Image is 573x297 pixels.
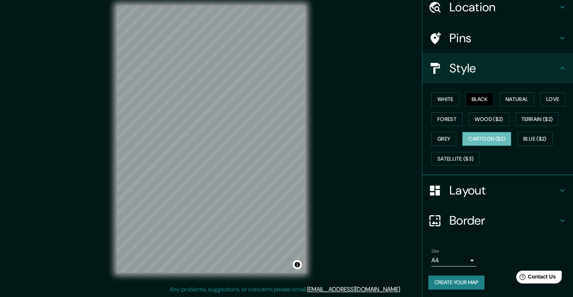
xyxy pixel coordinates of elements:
[307,285,400,293] a: [EMAIL_ADDRESS][DOMAIN_NAME]
[422,23,573,53] div: Pins
[500,92,534,106] button: Natural
[422,53,573,83] div: Style
[449,61,558,76] h4: Style
[170,285,401,294] p: Any problems, suggestions, or concerns please email .
[431,132,456,146] button: Grey
[449,213,558,228] h4: Border
[402,285,404,294] div: .
[540,92,565,106] button: Love
[422,205,573,236] div: Border
[431,112,463,126] button: Forest
[506,268,565,289] iframe: Help widget launcher
[431,254,477,266] div: A4
[293,260,302,269] button: Toggle attribution
[462,132,511,146] button: Cartoon ($2)
[517,132,553,146] button: Blue ($2)
[422,175,573,205] div: Layout
[515,112,559,126] button: Terrain ($2)
[449,183,558,198] h4: Layout
[466,92,494,106] button: Black
[401,285,402,294] div: .
[428,276,484,289] button: Create your map
[117,6,306,273] canvas: Map
[431,152,480,166] button: Satellite ($3)
[469,112,509,126] button: Wood ($2)
[449,31,558,46] h4: Pins
[431,248,439,254] label: Size
[431,92,460,106] button: White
